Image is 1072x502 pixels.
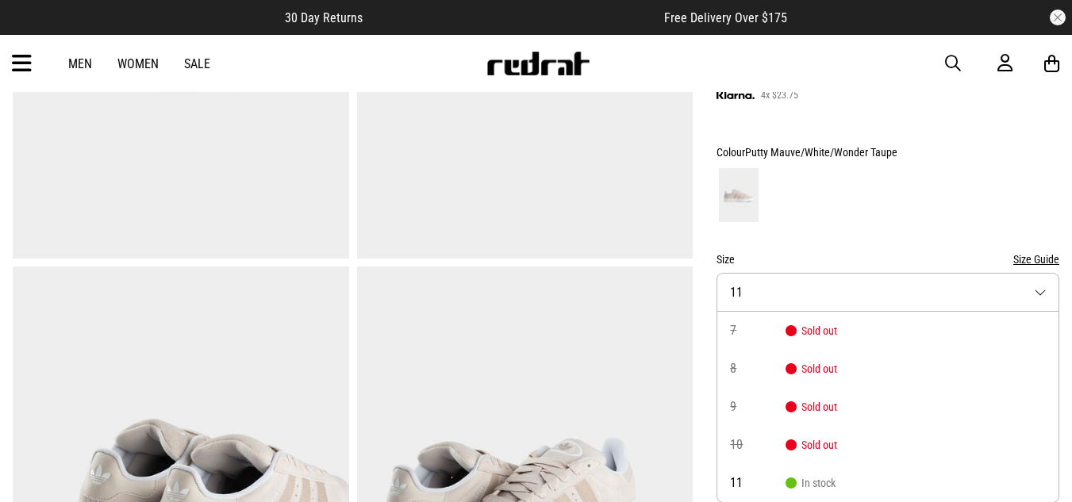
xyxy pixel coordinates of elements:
a: Women [117,56,159,71]
span: 11 [730,477,786,489]
button: Open LiveChat chat widget [13,6,60,54]
span: 30 Day Returns [285,10,363,25]
span: 4x $23.75 [755,89,805,102]
span: 9 [730,400,786,413]
a: Men [68,56,92,71]
span: Sold out [786,400,837,413]
span: 7 [730,324,786,337]
span: 10 [730,439,786,451]
iframe: Customer reviews powered by Trustpilot [394,10,632,25]
span: 11 [730,285,743,300]
span: Putty Mauve/White/Wonder Taupe [745,146,897,159]
a: Sale [184,56,210,71]
span: Free Delivery Over $175 [664,10,787,25]
button: 11 [717,273,1059,312]
span: Sold out [786,439,837,451]
span: In stock [786,477,836,489]
span: Sold out [786,324,837,337]
img: Putty Mauve/White/Wonder Taupe [719,168,759,222]
img: Redrat logo [486,52,590,75]
div: Size [717,250,1059,269]
span: 8 [730,362,786,375]
div: Colour [717,143,1059,162]
span: Sold out [786,362,837,375]
button: Size Guide [1013,250,1059,269]
img: KLARNA [717,91,755,100]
